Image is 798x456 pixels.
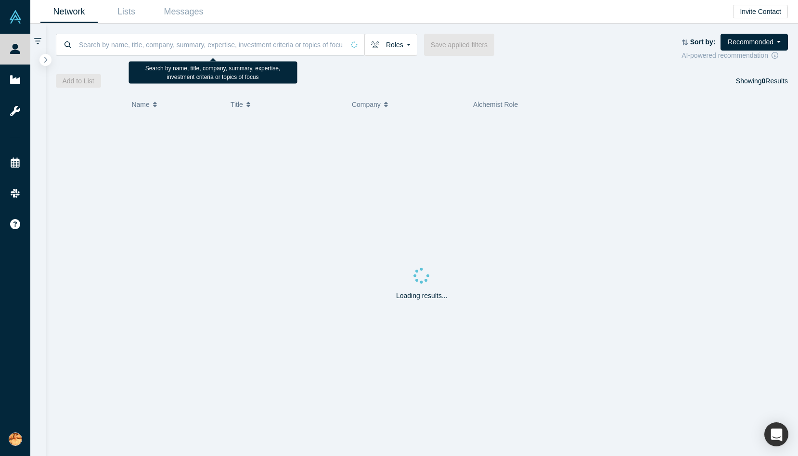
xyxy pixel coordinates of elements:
[40,0,98,23] a: Network
[98,0,155,23] a: Lists
[56,74,101,88] button: Add to List
[78,33,344,56] input: Search by name, title, company, summary, expertise, investment criteria or topics of focus
[473,101,518,108] span: Alchemist Role
[231,94,243,115] span: Title
[762,77,788,85] span: Results
[155,0,212,23] a: Messages
[733,5,788,18] button: Invite Contact
[9,10,22,24] img: Alchemist Vault Logo
[424,34,494,56] button: Save applied filters
[131,94,149,115] span: Name
[352,94,463,115] button: Company
[131,94,220,115] button: Name
[364,34,417,56] button: Roles
[721,34,788,51] button: Recommended
[682,51,788,61] div: AI-powered recommendation
[762,77,766,85] strong: 0
[396,291,448,301] p: Loading results...
[352,94,381,115] span: Company
[736,74,788,88] div: Showing
[690,38,716,46] strong: Sort by:
[9,432,22,446] img: Sumina Koiso's Account
[231,94,342,115] button: Title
